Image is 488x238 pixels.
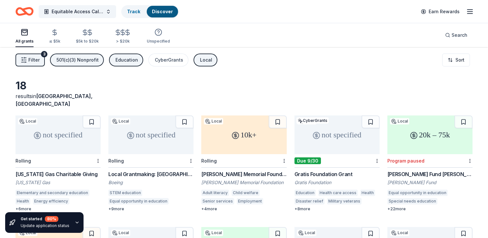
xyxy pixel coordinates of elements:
div: [PERSON_NAME] Fund [PERSON_NAME] [387,170,473,178]
div: Adult literacy [201,190,229,196]
div: [PERSON_NAME] Memorial Foundation [201,179,286,186]
div: + 22 more [387,206,473,212]
div: Local [390,230,409,236]
a: Earn Rewards [417,6,463,17]
div: + 8 more [294,206,380,212]
span: Search [452,31,467,39]
div: Local [297,230,316,236]
div: $5k to $20k [76,39,99,44]
div: Local [204,118,223,124]
button: TrackDiscover [121,5,179,18]
div: Health [15,198,30,204]
span: Sort [455,56,464,64]
a: 10k+LocalRolling[PERSON_NAME] Memorial Foundation Grants[PERSON_NAME] Memorial FoundationAdult li... [201,115,286,212]
div: Gratis Foundation [294,179,380,186]
div: STEM education [108,190,142,196]
div: Local [111,118,130,124]
div: Senior services [201,198,234,204]
button: All grants [15,26,34,47]
div: + 6 more [15,206,101,212]
a: 20k – 75kLocalProgram paused[PERSON_NAME] Fund [PERSON_NAME][PERSON_NAME] FundEqual opportunity i... [387,115,473,212]
button: Filter3 [15,54,45,66]
div: + 4 more [201,206,286,212]
button: Education [109,54,143,66]
button: ≤ $5k [49,26,60,47]
div: + 9 more [108,206,194,212]
button: Unspecified [147,26,170,47]
button: > $20k [114,26,131,47]
div: 18 [15,79,101,92]
a: not specifiedLocalCyberGrantsDue 9/30Gratis Foundation GrantGratis FoundationEducationHealth care... [294,115,380,212]
div: CyberGrants [296,117,329,124]
div: Disaster relief [294,198,324,204]
div: Employment [237,198,263,204]
a: not specifiedLocalRollingLocal Grantmaking: [GEOGRAPHIC_DATA]BoeingSTEM educationEqual opportunit... [108,115,194,212]
button: CyberGrants [148,54,188,66]
div: 3 [41,51,47,57]
div: Get started [21,216,69,222]
div: [PERSON_NAME] Fund [387,179,473,186]
div: Program paused [387,158,424,164]
span: in [15,93,93,107]
button: Equitable Access Calculators: Bridging the Digital Divide [39,5,116,18]
div: 501(c)(3) Nonprofit [56,56,99,64]
button: 501(c)(3) Nonprofit [50,54,104,66]
div: Local [200,56,212,64]
div: Education [294,190,316,196]
a: not specifiedLocalRolling[US_STATE] Gas Charitable Giving[US_STATE] GasElementary and secondary e... [15,115,101,212]
div: Due 9/30 [294,157,321,164]
div: [US_STATE] Gas Charitable Giving [15,170,101,178]
div: CyberGrants [155,56,183,64]
div: [US_STATE] Gas [15,179,101,186]
div: Local [111,230,130,236]
div: Military veterans [327,198,362,204]
div: Local [390,118,409,124]
button: Search [440,29,473,42]
div: All grants [15,39,34,44]
div: 10k+ [201,115,286,154]
div: Unspecified [147,39,170,44]
button: Local [194,54,217,66]
a: Track [127,9,140,14]
div: Rolling [108,158,124,164]
div: Equal opportunity in education [108,198,169,204]
div: Education [115,56,138,64]
div: Update application status [21,223,69,228]
div: Health care access [318,190,358,196]
div: Child welfare [232,190,260,196]
div: Elementary and secondary education [15,190,89,196]
div: Health [360,190,375,196]
div: Local [204,230,223,236]
div: Rolling [15,158,31,164]
div: 20k – 75k [387,115,473,154]
div: > $20k [114,39,131,44]
span: Equitable Access Calculators: Bridging the Digital Divide [52,8,103,15]
div: Equal opportunity in education [387,190,448,196]
div: results [15,92,101,108]
div: ≤ $5k [49,39,60,44]
button: Sort [442,54,470,66]
div: [PERSON_NAME] Memorial Foundation Grants [201,170,286,178]
div: not specified [294,115,380,154]
div: Energy efficiency [33,198,69,204]
div: 80 % [45,216,58,222]
div: Local Grantmaking: [GEOGRAPHIC_DATA] [108,170,194,178]
span: [GEOGRAPHIC_DATA], [GEOGRAPHIC_DATA] [15,93,93,107]
span: Filter [28,56,40,64]
div: Boeing [108,179,194,186]
div: not specified [15,115,101,154]
button: $5k to $20k [76,26,99,47]
div: Local [18,118,37,124]
a: Discover [152,9,173,14]
div: Gratis Foundation Grant [294,170,380,178]
div: Rolling [201,158,217,164]
div: not specified [108,115,194,154]
div: Special needs education [387,198,437,204]
a: Home [15,4,34,19]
